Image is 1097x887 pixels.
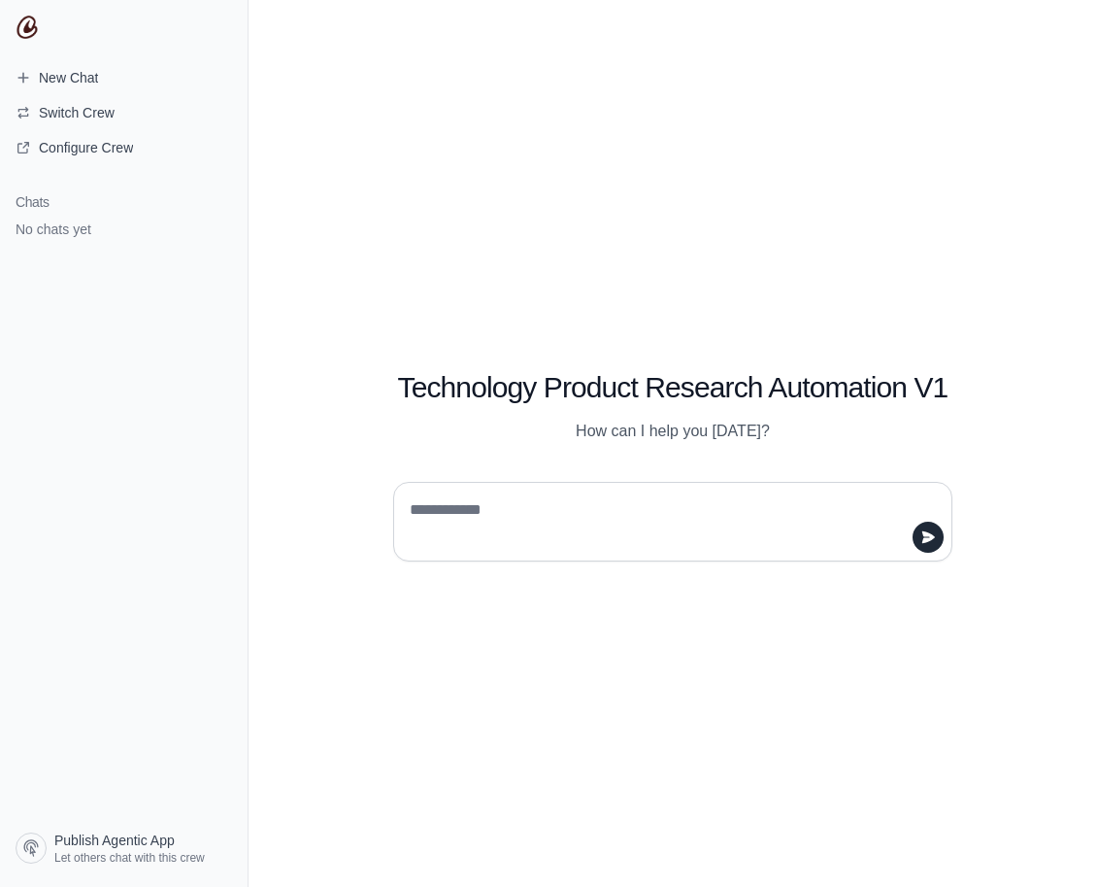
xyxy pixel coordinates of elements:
span: Configure Crew [39,138,133,157]
span: Let others chat with this crew [54,850,205,866]
iframe: Chat Widget [1000,794,1097,887]
span: Publish Agentic App [54,831,175,850]
a: New Chat [8,62,240,93]
span: Switch Crew [39,103,115,122]
p: How can I help you [DATE]? [393,420,952,443]
a: Publish Agentic App Let others chat with this crew [8,825,240,871]
img: CrewAI Logo [16,16,39,39]
a: Configure Crew [8,132,240,163]
span: New Chat [39,68,98,87]
button: Switch Crew [8,97,240,128]
h1: Technology Product Research Automation V1 [393,370,952,405]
